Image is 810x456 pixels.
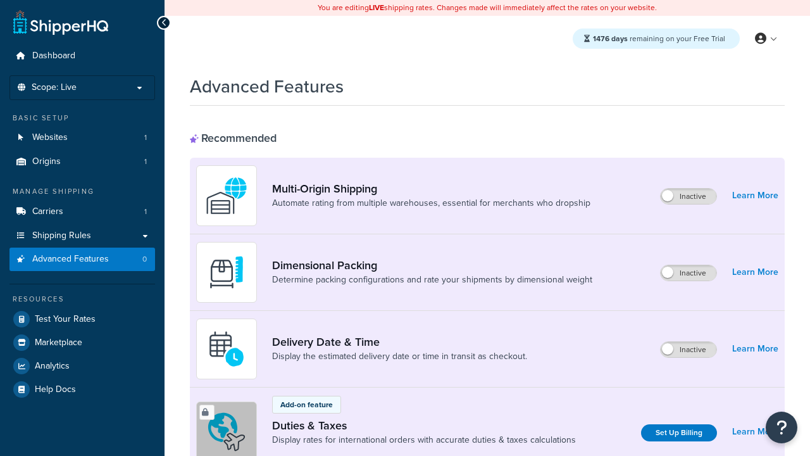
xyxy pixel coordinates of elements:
[32,206,63,217] span: Carriers
[32,231,91,241] span: Shipping Rules
[32,254,109,265] span: Advanced Features
[9,200,155,224] a: Carriers1
[32,156,61,167] span: Origins
[272,350,527,363] a: Display the estimated delivery date or time in transit as checkout.
[280,399,333,410] p: Add-on feature
[9,224,155,248] a: Shipping Rules
[9,378,155,401] a: Help Docs
[32,51,75,61] span: Dashboard
[661,342,716,357] label: Inactive
[204,327,249,371] img: gfkeb5ejjkALwAAAABJRU5ErkJggg==
[9,126,155,149] a: Websites1
[272,197,590,210] a: Automate rating from multiple warehouses, essential for merchants who dropship
[32,132,68,143] span: Websites
[732,263,778,281] a: Learn More
[661,189,716,204] label: Inactive
[144,206,147,217] span: 1
[272,335,527,349] a: Delivery Date & Time
[142,254,147,265] span: 0
[9,355,155,377] a: Analytics
[9,126,155,149] li: Websites
[204,174,249,218] img: WatD5o0RtDAAAAAElFTkSuQmCC
[32,82,77,93] span: Scope: Live
[9,150,155,174] li: Origins
[9,186,155,197] div: Manage Shipping
[272,182,590,196] a: Multi-Origin Shipping
[272,258,592,272] a: Dimensional Packing
[272,419,576,433] a: Duties & Taxes
[732,187,778,205] a: Learn More
[190,74,344,99] h1: Advanced Features
[661,265,716,281] label: Inactive
[9,248,155,271] a: Advanced Features0
[35,338,82,348] span: Marketplace
[641,424,717,441] a: Set Up Billing
[9,331,155,354] a: Marketplace
[593,33,725,44] span: remaining on your Free Trial
[732,423,778,441] a: Learn More
[144,132,147,143] span: 1
[272,434,576,446] a: Display rates for international orders with accurate duties & taxes calculations
[593,33,628,44] strong: 1476 days
[9,44,155,68] a: Dashboard
[9,200,155,224] li: Carriers
[190,131,277,145] div: Recommended
[35,361,70,372] span: Analytics
[35,384,76,395] span: Help Docs
[9,294,155,305] div: Resources
[9,113,155,123] div: Basic Setup
[732,340,778,358] a: Learn More
[272,274,592,286] a: Determine packing configurations and rate your shipments by dimensional weight
[144,156,147,167] span: 1
[766,412,797,443] button: Open Resource Center
[204,250,249,294] img: DTVBYsAAAAAASUVORK5CYII=
[35,314,96,325] span: Test Your Rates
[9,248,155,271] li: Advanced Features
[369,2,384,13] b: LIVE
[9,308,155,331] a: Test Your Rates
[9,150,155,174] a: Origins1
